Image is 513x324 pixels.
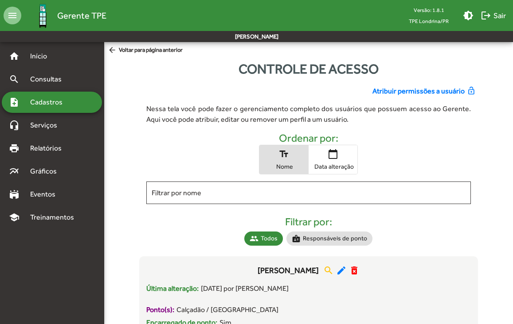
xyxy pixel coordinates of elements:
[25,189,67,200] span: Eventos
[309,145,357,174] button: Data alteração
[25,166,69,177] span: Gráficos
[9,51,20,62] mat-icon: home
[146,283,199,294] span: Última alteração:
[25,97,74,108] span: Cadastros
[9,212,20,223] mat-icon: school
[286,231,372,246] mat-chip: Responsáveis de ponto
[9,74,20,85] mat-icon: search
[279,132,338,145] h4: Ordenar por:
[463,10,474,21] mat-icon: brightness_medium
[481,8,506,23] span: Sair
[311,162,355,170] span: Data alteração
[477,8,509,23] button: Sair
[57,8,106,23] span: Gerente TPE
[372,86,465,96] span: Atribuir permissões a usuário
[467,86,478,96] mat-icon: lock_open
[328,149,338,159] mat-icon: calendar_today
[258,264,319,276] span: [PERSON_NAME]
[285,216,332,228] h4: Filtrar por:
[244,231,283,246] mat-chip: Todos
[402,15,456,27] span: TPE Londrina/PR
[108,46,119,55] mat-icon: arrow_back
[21,1,106,30] a: Gerente TPE
[262,162,306,170] span: Nome
[323,265,334,276] mat-icon: search
[4,7,21,24] mat-icon: menu
[250,234,258,243] mat-icon: group
[336,265,347,276] mat-icon: edit
[292,234,301,243] mat-icon: badge
[25,74,73,85] span: Consultas
[104,59,513,79] div: Controle de acesso
[9,166,20,177] mat-icon: multiline_chart
[259,145,308,174] button: Nome
[25,51,60,62] span: Início
[25,143,73,154] span: Relatórios
[481,10,491,21] mat-icon: logout
[176,305,278,315] span: Calçadão / [GEOGRAPHIC_DATA]
[349,265,360,276] mat-icon: delete_forever
[201,283,289,294] span: [DATE] por [PERSON_NAME]
[402,4,456,15] div: Versão: 1.8.1
[9,97,20,108] mat-icon: note_add
[108,46,183,55] span: Voltar para página anterior
[146,104,471,125] div: Nessa tela você pode fazer o gerenciamento completo dos usuários que possuem acesso ao Gerente. A...
[9,189,20,200] mat-icon: stadium
[28,1,57,30] img: Logo
[9,143,20,154] mat-icon: print
[25,212,85,223] span: Treinamentos
[25,120,69,131] span: Serviços
[9,120,20,131] mat-icon: headset_mic
[146,305,174,315] span: Ponto(s):
[278,149,289,159] mat-icon: text_fields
